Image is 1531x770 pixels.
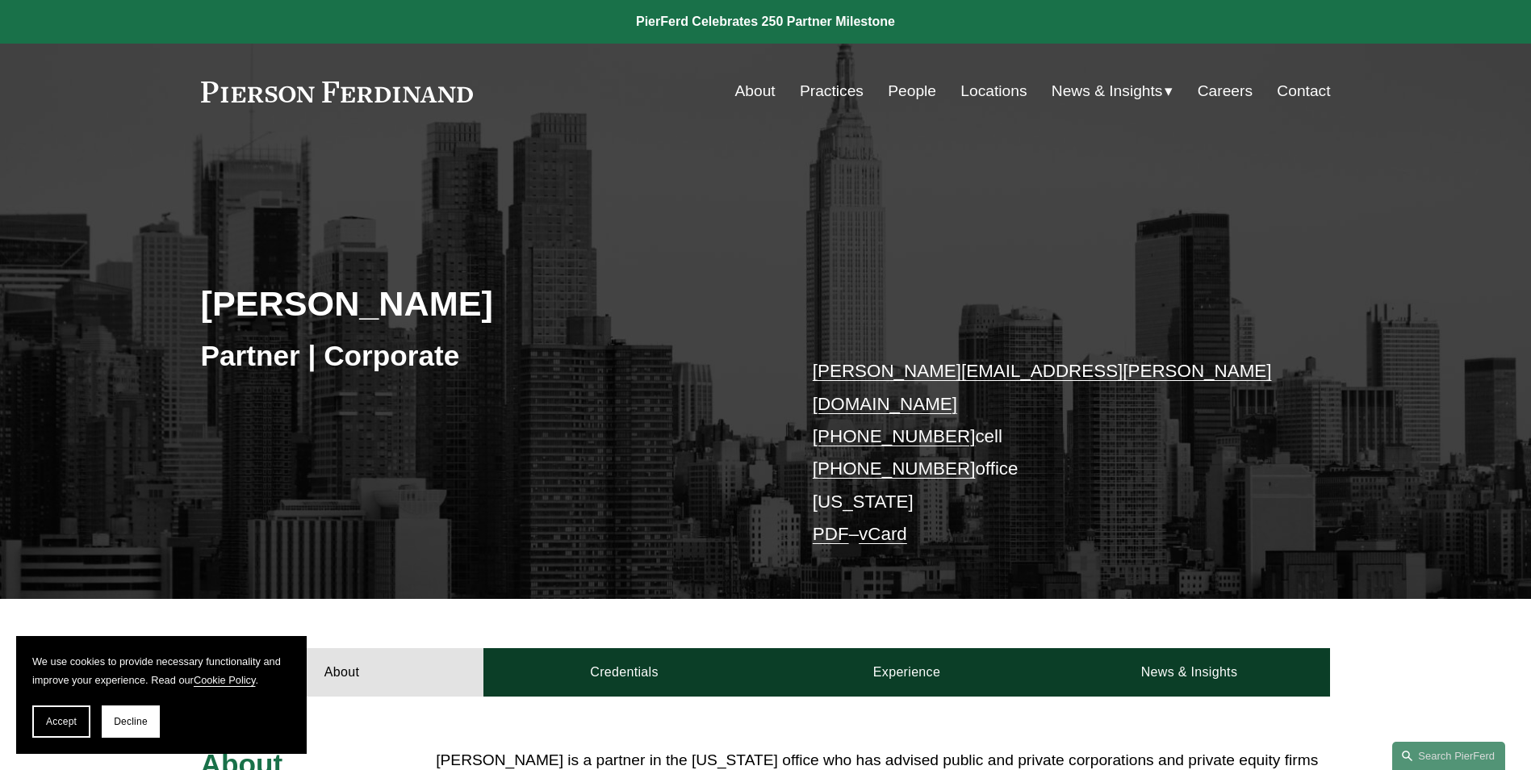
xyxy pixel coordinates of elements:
[1052,77,1163,106] span: News & Insights
[1052,76,1173,107] a: folder dropdown
[483,648,766,697] a: Credentials
[194,674,256,686] a: Cookie Policy
[813,355,1283,550] p: cell office [US_STATE] –
[201,338,766,374] h3: Partner | Corporate
[1198,76,1253,107] a: Careers
[766,648,1048,697] a: Experience
[735,76,776,107] a: About
[960,76,1027,107] a: Locations
[800,76,864,107] a: Practices
[859,524,907,544] a: vCard
[813,426,976,446] a: [PHONE_NUMBER]
[1392,742,1505,770] a: Search this site
[201,282,766,324] h2: [PERSON_NAME]
[114,716,148,727] span: Decline
[813,458,976,479] a: [PHONE_NUMBER]
[16,636,307,754] section: Cookie banner
[201,648,483,697] a: About
[1277,76,1330,107] a: Contact
[32,652,291,689] p: We use cookies to provide necessary functionality and improve your experience. Read our .
[46,716,77,727] span: Accept
[813,361,1272,413] a: [PERSON_NAME][EMAIL_ADDRESS][PERSON_NAME][DOMAIN_NAME]
[813,524,849,544] a: PDF
[1048,648,1330,697] a: News & Insights
[102,705,160,738] button: Decline
[32,705,90,738] button: Accept
[888,76,936,107] a: People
